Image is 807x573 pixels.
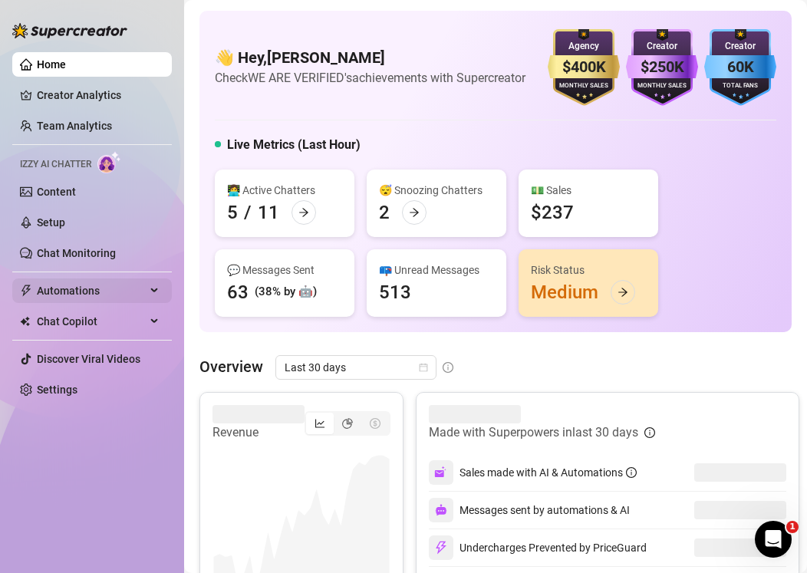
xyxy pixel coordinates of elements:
span: 1 [786,521,799,533]
div: Total Fans [704,81,776,91]
div: 63 [227,280,249,305]
div: 513 [379,280,411,305]
div: (38% by 🤖) [255,283,317,301]
img: Chat Copilot [20,316,30,327]
span: dollar-circle [370,418,380,429]
span: thunderbolt [20,285,32,297]
img: svg%3e [434,466,448,479]
div: Monthly Sales [548,81,620,91]
div: $250K [626,55,698,79]
div: 💵 Sales [531,182,646,199]
div: Agency [548,39,620,54]
span: info-circle [644,427,655,438]
article: Check WE ARE VERIFIED's achievements with Supercreator [215,68,525,87]
article: Revenue [212,423,305,442]
img: gold-badge-CigiZidd.svg [548,29,620,106]
a: Team Analytics [37,120,112,132]
article: Overview [199,355,263,378]
img: svg%3e [435,504,447,516]
a: Creator Analytics [37,83,160,107]
div: 11 [258,200,279,225]
div: segmented control [305,411,390,436]
img: svg%3e [434,541,448,555]
a: Settings [37,384,77,396]
div: 5 [227,200,238,225]
h4: 👋 Hey, [PERSON_NAME] [215,47,525,68]
article: Made with Superpowers in last 30 days [429,423,638,442]
div: Undercharges Prevented by PriceGuard [429,535,647,560]
a: Chat Monitoring [37,247,116,259]
a: Content [37,186,76,198]
div: Sales made with AI & Automations [459,464,637,481]
span: info-circle [443,362,453,373]
span: arrow-right [409,207,420,218]
iframe: Intercom live chat [755,521,792,558]
img: purple-badge-B9DA21FR.svg [626,29,698,106]
div: Creator [626,39,698,54]
a: Home [37,58,66,71]
div: 😴 Snoozing Chatters [379,182,494,199]
span: Izzy AI Chatter [20,157,91,172]
div: Risk Status [531,262,646,278]
span: Chat Copilot [37,309,146,334]
div: Monthly Sales [626,81,698,91]
h5: Live Metrics (Last Hour) [227,136,361,154]
div: $400K [548,55,620,79]
span: pie-chart [342,418,353,429]
span: info-circle [626,467,637,478]
span: calendar [419,363,428,372]
div: Creator [704,39,776,54]
div: 2 [379,200,390,225]
a: Discover Viral Videos [37,353,140,365]
img: blue-badge-DgoSNQY1.svg [704,29,776,106]
span: Automations [37,278,146,303]
img: logo-BBDzfeDw.svg [12,23,127,38]
span: arrow-right [298,207,309,218]
a: Setup [37,216,65,229]
div: Messages sent by automations & AI [429,498,630,522]
div: 60K [704,55,776,79]
div: $237 [531,200,574,225]
div: 👩‍💻 Active Chatters [227,182,342,199]
span: arrow-right [618,287,628,298]
img: AI Chatter [97,151,121,173]
span: line-chart [315,418,325,429]
div: 💬 Messages Sent [227,262,342,278]
div: 📪 Unread Messages [379,262,494,278]
span: Last 30 days [285,356,427,379]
